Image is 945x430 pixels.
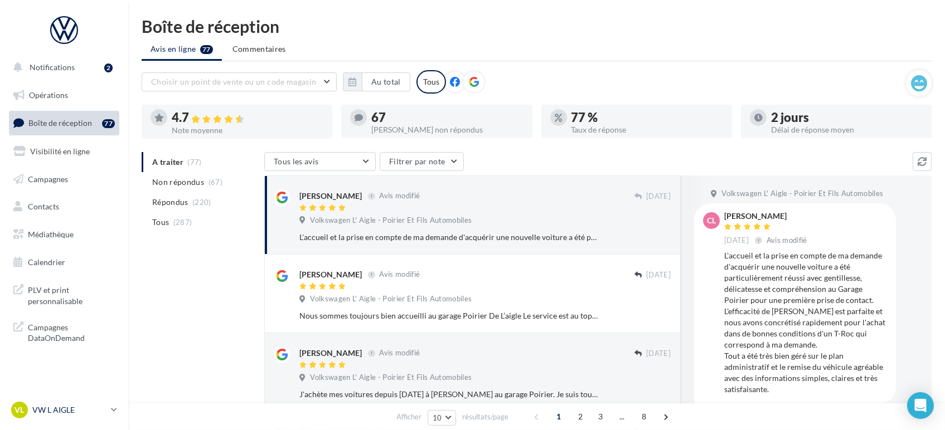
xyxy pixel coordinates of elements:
div: 2 jours [771,111,923,124]
a: Visibilité en ligne [7,140,122,163]
a: Campagnes DataOnDemand [7,315,122,348]
div: 67 [371,111,523,124]
button: 10 [428,410,456,426]
span: Volkswagen L' Aigle - Poirier Et Fils Automobiles [721,189,883,199]
span: (287) [173,218,192,227]
span: Calendrier [28,257,65,267]
div: L'accueil et la prise en compte de ma demande d'acquérir une nouvelle voiture a été particulièrem... [299,232,598,243]
span: [DATE] [646,192,671,202]
div: Boîte de réception [142,18,932,35]
span: 2 [571,408,589,426]
span: Afficher [396,412,421,422]
button: Choisir un point de vente ou un code magasin [142,72,337,91]
span: Tous les avis [274,157,319,166]
span: Tous [152,217,169,228]
div: 77 [102,119,115,128]
span: [DATE] [724,236,749,246]
div: 2 [104,63,113,72]
span: Avis modifié [379,192,420,201]
span: Commentaires [232,43,286,55]
span: Répondus [152,197,188,208]
span: Avis modifié [379,270,420,279]
span: résultats/page [462,412,508,422]
span: Médiathèque [28,229,74,239]
div: [PERSON_NAME] [299,269,362,280]
a: VL VW L AIGLE [9,399,119,421]
span: Non répondus [152,177,204,188]
a: Opérations [7,84,122,107]
div: 77 % [571,111,723,124]
span: Contacts [28,202,59,211]
span: Avis modifié [767,236,807,245]
div: [PERSON_NAME] [299,190,362,202]
span: [DATE] [646,270,671,280]
a: PLV et print personnalisable [7,278,122,311]
span: [DATE] [646,349,671,359]
button: Tous les avis [264,152,376,171]
span: (220) [192,198,211,207]
span: VL [15,404,25,416]
div: Tous [416,70,446,94]
div: Taux de réponse [571,126,723,134]
span: Visibilité en ligne [30,146,90,156]
div: [PERSON_NAME] [724,212,810,220]
p: VW L AIGLE [32,404,106,416]
span: 1 [550,408,568,426]
span: ... [613,408,631,426]
span: 10 [433,413,442,422]
a: Calendrier [7,251,122,274]
button: Au total [343,72,410,91]
button: Filtrer par note [380,152,464,171]
span: Opérations [29,90,68,100]
span: Campagnes [28,174,68,183]
span: Volkswagen L' Aigle - Poirier Et Fils Automobiles [310,216,472,226]
span: Volkswagen L' Aigle - Poirier Et Fils Automobiles [310,373,472,383]
div: [PERSON_NAME] non répondus [371,126,523,134]
span: PLV et print personnalisable [28,282,115,306]
span: 8 [635,408,653,426]
div: L'accueil et la prise en compte de ma demande d'acquérir une nouvelle voiture a été particulièrem... [724,250,887,395]
div: [PERSON_NAME] [299,348,362,359]
div: 4.7 [172,111,323,124]
a: Médiathèque [7,223,122,246]
div: Nous sommes toujours bien accueilli au garage Poirier De L’aigle Le service est au top Fidèle dep... [299,310,598,321]
button: Notifications 2 [7,56,117,79]
a: Campagnes [7,168,122,191]
span: Boîte de réception [28,118,92,128]
span: Campagnes DataOnDemand [28,320,115,344]
div: J'achète mes voitures depuis [DATE] à [PERSON_NAME] au garage Poirier. Je suis toujours ravi de f... [299,389,598,400]
span: Avis modifié [379,349,420,358]
span: CL [707,215,716,226]
button: Au total [362,72,410,91]
span: Choisir un point de vente ou un code magasin [151,77,316,86]
div: Open Intercom Messenger [907,392,934,419]
div: Délai de réponse moyen [771,126,923,134]
span: (67) [209,178,222,187]
a: Contacts [7,195,122,218]
div: Note moyenne [172,126,323,134]
a: Boîte de réception77 [7,111,122,135]
span: 3 [592,408,609,426]
span: Volkswagen L' Aigle - Poirier Et Fils Automobiles [310,294,472,304]
span: Notifications [30,62,75,72]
